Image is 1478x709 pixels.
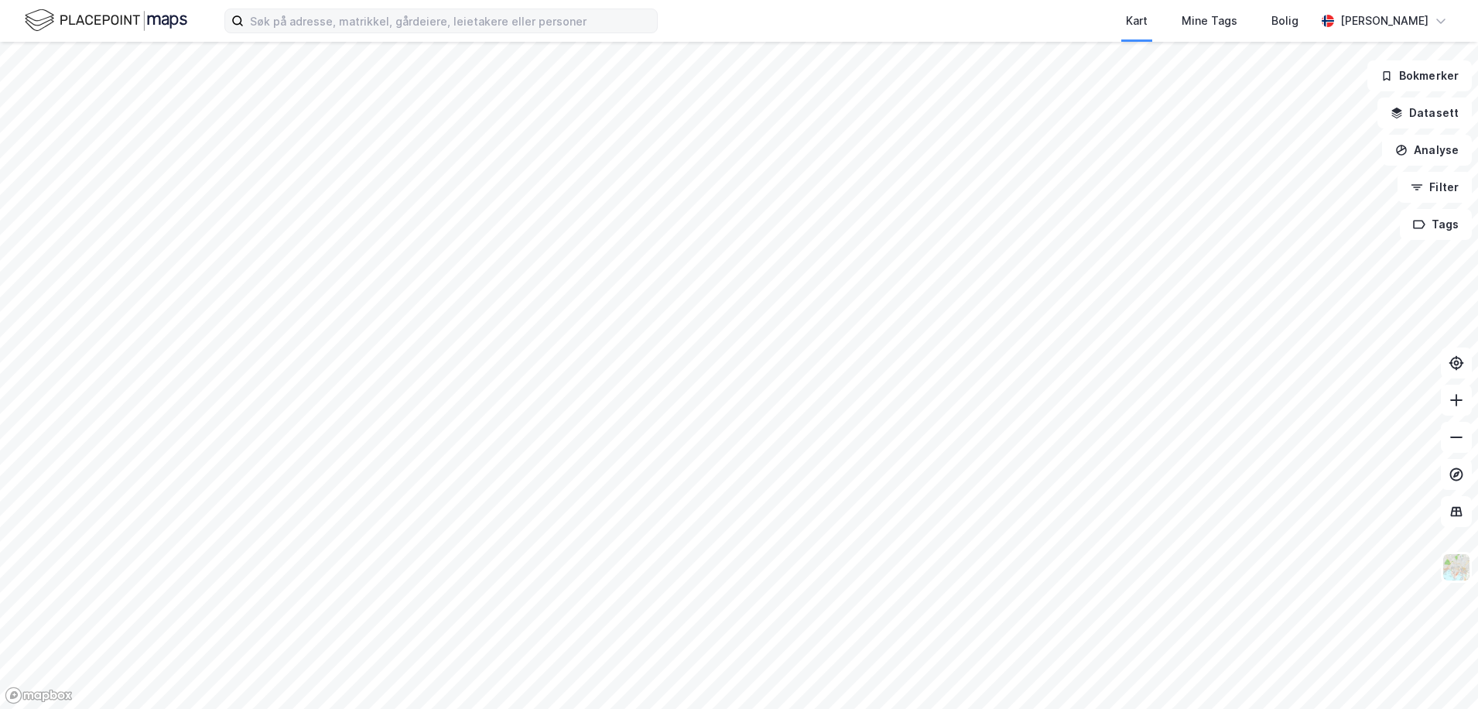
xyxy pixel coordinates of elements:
iframe: Chat Widget [1401,635,1478,709]
div: Kart [1126,12,1148,30]
input: Søk på adresse, matrikkel, gårdeiere, leietakere eller personer [244,9,657,33]
div: Bolig [1271,12,1298,30]
div: [PERSON_NAME] [1340,12,1428,30]
img: logo.f888ab2527a4732fd821a326f86c7f29.svg [25,7,187,34]
div: Mine Tags [1182,12,1237,30]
